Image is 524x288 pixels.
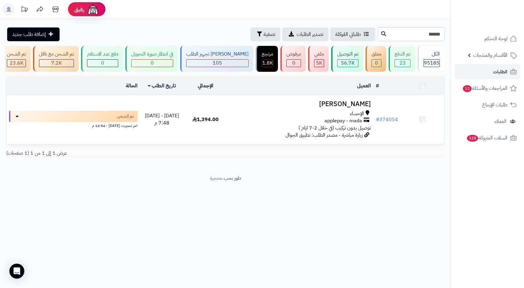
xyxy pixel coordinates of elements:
div: 105 [187,60,248,67]
div: 23601 [7,60,26,67]
span: 328 [467,135,478,142]
a: الإجمالي [198,82,213,90]
div: معلق [371,51,381,58]
div: 7223 [39,60,74,67]
div: الكل [424,51,440,58]
span: 0 [101,59,104,67]
div: 0 [132,60,173,67]
div: 56698 [337,60,358,67]
span: طلباتي المُوكلة [335,31,361,38]
span: طلبات الإرجاع [482,100,507,109]
a: مرتجع 1.8K [255,46,279,72]
span: الإحساء [350,110,364,117]
span: 23 [400,59,406,67]
a: ملغي 5K [307,46,330,72]
a: لوحة التحكم [455,31,520,46]
a: تم الدفع 23 [387,46,416,72]
img: logo-2.png [482,17,518,31]
div: مرفوض [286,51,301,58]
a: طلبات الإرجاع [455,97,520,112]
span: إضافة طلب جديد [12,31,46,38]
span: 105 [213,59,222,67]
a: معلق 0 [364,46,387,72]
a: السلات المتروكة328 [455,130,520,145]
div: تم الدفع [395,51,410,58]
div: دفع عند الاستلام [87,51,118,58]
span: العملاء [494,117,507,126]
div: عرض 1 إلى 1 من 1 (1 صفحات) [2,150,226,157]
div: مرتجع [262,51,273,58]
div: [PERSON_NAME] تجهيز الطلب [186,51,249,58]
span: 0 [151,59,154,67]
a: [PERSON_NAME] تجهيز الطلب 105 [179,46,255,72]
span: 0 [375,59,378,67]
a: طلباتي المُوكلة [330,27,375,41]
span: الأقسام والمنتجات [473,51,507,60]
span: # [376,116,379,123]
div: 23 [395,60,410,67]
a: دفع عند الاستلام 0 [80,46,124,72]
span: applepay - mada [324,117,362,124]
span: 10 [463,85,472,92]
a: العملاء [455,114,520,129]
span: الطلبات [493,67,507,76]
div: تم التوصيل [337,51,358,58]
span: 23.6K [10,59,23,67]
a: تحديثات المنصة [17,3,32,17]
a: في انتظار صورة التحويل 0 [124,46,179,72]
span: 1,394.00 [192,116,219,123]
div: 0 [287,60,301,67]
a: تاريخ الطلب [148,82,176,90]
span: تصفية [264,31,275,38]
a: تصدير الطلبات [282,27,328,41]
span: زيارة مباشرة - مصدر الطلب: تطبيق الجوال [285,131,363,139]
span: المراجعات والأسئلة [462,84,507,93]
a: الحالة [126,82,138,90]
span: 7.2K [51,59,62,67]
span: لوحة التحكم [484,34,507,43]
div: Open Intercom Messenger [9,264,24,279]
div: ملغي [314,51,324,58]
div: تم الشحن [7,51,26,58]
a: إضافة طلب جديد [7,27,60,41]
div: 0 [372,60,381,67]
span: رفيق [74,6,84,13]
a: # [376,82,379,90]
span: [DATE] - [DATE] 7:48 م [145,112,179,127]
div: 0 [87,60,118,67]
span: 95185 [424,59,439,67]
a: #374054 [376,116,398,123]
img: ai-face.png [87,3,99,16]
div: اخر تحديث: [DATE] - 12:54 م [9,122,138,129]
h3: [PERSON_NAME] [230,100,371,108]
span: 5K [316,59,322,67]
a: تم التوصيل 56.7K [330,46,364,72]
span: تم الشحن [117,113,134,120]
a: العميل [357,82,371,90]
span: 0 [292,59,295,67]
span: 1.8K [262,59,273,67]
button: تصفية [250,27,280,41]
div: في انتظار صورة التحويل [131,51,173,58]
div: 1813 [262,60,273,67]
a: مرفوض 0 [279,46,307,72]
div: 4977 [314,60,324,67]
div: تم الشحن مع ناقل [39,51,74,58]
a: متجرة [210,174,221,182]
a: تم الشحن مع ناقل 7.2K [32,46,80,72]
a: الطلبات [455,64,520,79]
span: تصدير الطلبات [297,31,323,38]
span: السلات المتروكة [466,134,507,142]
a: الكل95185 [416,46,446,72]
span: 56.7K [341,59,355,67]
a: المراجعات والأسئلة10 [455,81,520,96]
span: توصيل بدون تركيب (في خلال 2-7 ايام ) [298,124,371,132]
